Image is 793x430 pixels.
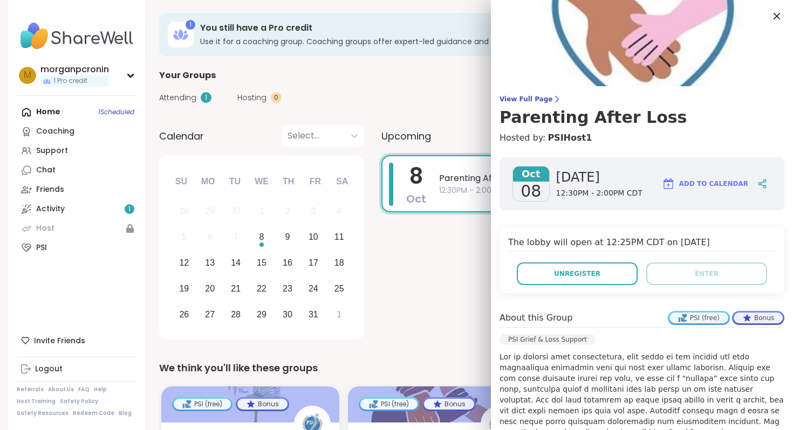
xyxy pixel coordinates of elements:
[199,277,222,300] div: Choose Monday, October 20th, 2025
[309,255,318,270] div: 17
[311,204,316,218] div: 3
[186,20,195,30] div: 1
[250,226,274,249] div: Choose Wednesday, October 8th, 2025
[169,170,193,193] div: Su
[36,145,68,156] div: Support
[224,277,248,300] div: Choose Tuesday, October 21st, 2025
[17,359,137,379] a: Logout
[283,307,292,322] div: 30
[199,252,222,275] div: Choose Monday, October 13th, 2025
[500,95,784,127] a: View Full PageParenting After Loss
[250,170,274,193] div: We
[283,255,292,270] div: 16
[159,360,772,376] div: We think you'll like these groups
[257,281,266,296] div: 22
[695,269,719,279] span: Enter
[199,200,222,223] div: Not available Monday, September 29th, 2025
[159,129,204,143] span: Calendar
[662,177,675,190] img: ShareWell Logomark
[330,170,354,193] div: Sa
[159,69,216,82] span: Your Groups
[309,307,318,322] div: 31
[36,204,65,214] div: Activity
[303,170,327,193] div: Fr
[78,386,90,393] a: FAQ
[17,219,137,238] a: Host
[337,307,341,322] div: 1
[231,307,241,322] div: 28
[259,204,264,218] div: 1
[36,242,47,253] div: PSI
[173,303,196,326] div: Choose Sunday, October 26th, 2025
[309,230,318,244] div: 10
[500,334,596,345] div: PSI Grief & Loss Support
[24,68,31,82] span: m
[224,252,248,275] div: Choose Tuesday, October 14th, 2025
[521,182,541,201] span: 08
[36,223,54,234] div: Host
[179,255,189,270] div: 12
[276,200,299,223] div: Not available Thursday, October 2nd, 2025
[669,313,728,323] div: PSI (free)
[259,230,264,244] div: 8
[309,281,318,296] div: 24
[224,200,248,223] div: Not available Tuesday, September 30th, 2025
[327,252,351,275] div: Choose Saturday, October 18th, 2025
[257,255,266,270] div: 15
[231,204,241,218] div: 30
[36,126,74,137] div: Coaching
[35,364,63,374] div: Logout
[174,399,231,410] div: PSI (free)
[302,252,325,275] div: Choose Friday, October 17th, 2025
[224,226,248,249] div: Not available Tuesday, October 7th, 2025
[327,226,351,249] div: Choose Saturday, October 11th, 2025
[250,277,274,300] div: Choose Wednesday, October 22nd, 2025
[205,204,215,218] div: 29
[17,141,137,161] a: Support
[517,262,638,285] button: Unregister
[17,17,137,55] img: ShareWell Nav Logo
[196,170,220,193] div: Mo
[302,303,325,326] div: Choose Friday, October 31st, 2025
[200,22,644,34] h3: You still have a Pro credit
[128,205,131,214] span: 1
[409,161,423,191] span: 8
[119,410,132,417] a: Blog
[513,167,549,182] span: Oct
[199,303,222,326] div: Choose Monday, October 27th, 2025
[500,311,572,324] h4: About this Group
[302,226,325,249] div: Choose Friday, October 10th, 2025
[548,131,592,144] a: PSIHost1
[17,199,137,219] a: Activity1
[200,36,644,47] h3: Use it for a coaching group. Coaching groups offer expert-led guidance and growth tools.
[500,131,784,144] h4: Hosted by:
[17,180,137,199] a: Friends
[36,165,56,176] div: Chat
[205,307,215,322] div: 27
[40,64,109,75] div: morganpcronin
[508,236,776,252] h4: The lobby will open at 12:25PM CDT on [DATE]
[36,184,64,195] div: Friends
[231,255,241,270] div: 14
[283,281,292,296] div: 23
[327,303,351,326] div: Choose Saturday, November 1st, 2025
[17,410,69,417] a: Safety Resources
[406,191,426,206] span: Oct
[17,386,44,393] a: Referrals
[173,252,196,275] div: Choose Sunday, October 12th, 2025
[182,230,187,244] div: 5
[250,303,274,326] div: Choose Wednesday, October 29th, 2025
[173,226,196,249] div: Not available Sunday, October 5th, 2025
[439,172,751,185] span: Parenting After Loss
[334,230,344,244] div: 11
[327,200,351,223] div: Not available Saturday, October 4th, 2025
[302,200,325,223] div: Not available Friday, October 3rd, 2025
[223,170,247,193] div: Tu
[500,95,784,103] span: View Full Page
[173,200,196,223] div: Not available Sunday, September 28th, 2025
[646,262,767,285] button: Enter
[424,399,474,410] div: Bonus
[250,200,274,223] div: Not available Wednesday, October 1st, 2025
[302,277,325,300] div: Choose Friday, October 24th, 2025
[205,255,215,270] div: 13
